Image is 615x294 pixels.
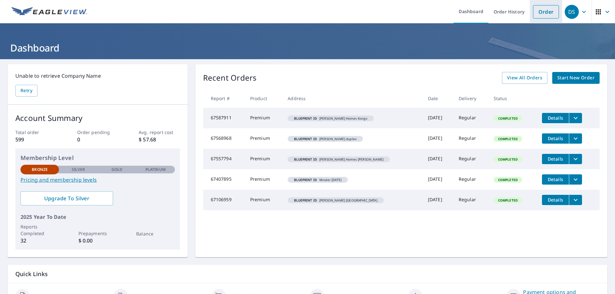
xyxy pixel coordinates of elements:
[290,137,360,140] span: [PERSON_NAME] duplex
[569,195,582,205] button: filesDropdownBtn-67106959
[20,87,32,95] span: Retry
[283,89,423,108] th: Address
[245,149,283,169] td: Premium
[423,169,454,190] td: [DATE]
[557,74,594,82] span: Start New Order
[542,195,569,205] button: detailsBtn-67106959
[290,199,381,202] span: [PERSON_NAME] [GEOGRAPHIC_DATA]
[454,169,488,190] td: Regular
[488,89,537,108] th: Status
[494,198,521,203] span: Completed
[494,157,521,162] span: Completed
[290,178,345,181] span: Minder [DATE]
[546,115,565,121] span: Details
[77,129,118,136] p: Order pending
[423,128,454,149] td: [DATE]
[78,230,117,237] p: Prepayments
[20,223,59,237] p: Reports Completed
[78,237,117,244] p: $ 0.00
[15,136,56,143] p: 599
[494,178,521,182] span: Completed
[203,108,245,128] td: 67587911
[15,270,600,278] p: Quick Links
[15,72,180,80] p: Unable to retrieve Company Name
[20,191,113,205] a: Upgrade To Silver
[290,158,387,161] span: [PERSON_NAME] Homes [PERSON_NAME]
[454,108,488,128] td: Regular
[454,128,488,149] td: Regular
[20,176,175,184] a: Pricing and membership levels
[454,89,488,108] th: Delivery
[203,149,245,169] td: 67557794
[20,154,175,162] p: Membership Level
[546,197,565,203] span: Details
[15,85,37,97] button: Retry
[139,129,180,136] p: Avg. report cost
[77,136,118,143] p: 0
[203,169,245,190] td: 67407895
[203,128,245,149] td: 67568968
[245,190,283,210] td: Premium
[245,89,283,108] th: Product
[145,167,166,172] p: Platinum
[546,135,565,141] span: Details
[203,190,245,210] td: 67106959
[294,178,317,181] em: Blueprint ID
[494,137,521,141] span: Completed
[569,174,582,185] button: filesDropdownBtn-67407895
[542,133,569,144] button: detailsBtn-67568968
[569,154,582,164] button: filesDropdownBtn-67557794
[423,149,454,169] td: [DATE]
[32,167,48,172] p: Bronze
[542,113,569,123] button: detailsBtn-67587911
[294,137,317,140] em: Blueprint ID
[20,237,59,244] p: 32
[502,72,547,84] a: View All Orders
[203,72,257,84] p: Recent Orders
[203,89,245,108] th: Report #
[542,174,569,185] button: detailsBtn-67407895
[507,74,542,82] span: View All Orders
[20,213,175,221] p: 2025 Year To Date
[569,113,582,123] button: filesDropdownBtn-67587911
[26,195,108,202] span: Upgrade To Silver
[423,108,454,128] td: [DATE]
[72,167,85,172] p: Silver
[245,128,283,149] td: Premium
[423,190,454,210] td: [DATE]
[423,89,454,108] th: Date
[8,41,607,54] h1: Dashboard
[494,116,521,121] span: Completed
[546,156,565,162] span: Details
[294,199,317,202] em: Blueprint ID
[454,190,488,210] td: Regular
[136,230,175,237] p: Balance
[12,7,87,17] img: EV Logo
[565,5,579,19] div: DS
[546,176,565,182] span: Details
[111,167,122,172] p: Gold
[15,112,180,124] p: Account Summary
[15,129,56,136] p: Total order
[569,133,582,144] button: filesDropdownBtn-67568968
[552,72,600,84] a: Start New Order
[454,149,488,169] td: Regular
[542,154,569,164] button: detailsBtn-67557794
[294,158,317,161] em: Blueprint ID
[139,136,180,143] p: $ 57.68
[245,108,283,128] td: Premium
[290,117,371,120] span: [PERSON_NAME] Homes Kongs
[245,169,283,190] td: Premium
[294,117,317,120] em: Blueprint ID
[533,5,559,19] a: Order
